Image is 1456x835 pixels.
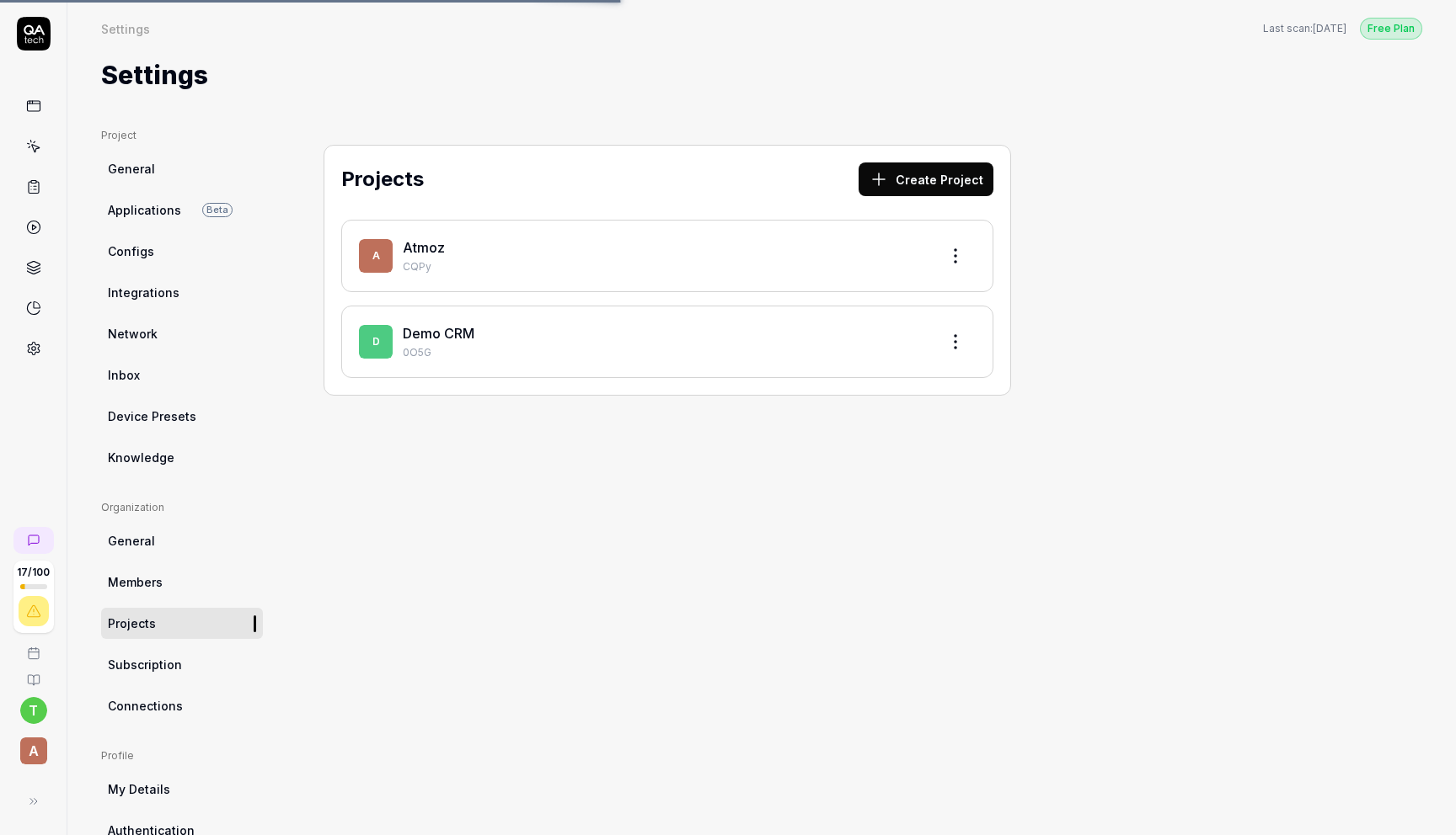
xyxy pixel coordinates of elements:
[108,325,158,343] span: Network
[101,649,263,680] a: Subscription
[359,239,393,273] span: A
[108,532,155,550] span: General
[108,449,174,466] span: Knowledge
[108,780,170,798] span: My Details
[101,359,263,391] a: Inbox
[403,345,925,360] p: 0O5G
[108,366,140,384] span: Inbox
[403,325,474,342] a: Demo CRM
[101,566,263,598] a: Members
[1313,22,1346,35] time: [DATE]
[101,525,263,556] a: General
[101,442,263,473] a: Knowledge
[101,194,263,226] a: ApplicationsBeta
[108,573,163,591] span: Members
[108,407,196,425] span: Device Presets
[1263,21,1346,36] span: Last scan:
[20,737,47,764] span: A
[1263,21,1346,36] button: Last scan:[DATE]
[108,614,156,632] span: Projects
[359,325,393,359] span: D
[202,203,233,217] span: Beta
[108,656,182,673] span: Subscription
[7,724,60,768] button: A
[403,259,925,274] p: CQPy
[108,284,179,301] span: Integrations
[1360,18,1422,40] div: Free Plan
[108,242,154,260] span: Configs
[859,162,993,196] button: Create Project
[341,164,424,194] h2: Projects
[101,318,263,349] a: Network
[108,697,183,715] span: Connections
[101,153,263,184] a: General
[101,401,263,432] a: Device Presets
[20,697,47,724] button: t
[403,239,445,256] a: Atmoz
[101,236,263,267] a: Configs
[1360,17,1422,40] button: Free Plan
[101,748,263,763] div: Profile
[101,774,263,805] a: My Details
[101,56,208,94] h1: Settings
[7,633,60,660] a: Book a call with us
[101,608,263,639] a: Projects
[101,500,263,515] div: Organization
[101,128,263,143] div: Project
[17,567,50,577] span: 17 / 100
[7,660,60,687] a: Documentation
[101,20,150,37] div: Settings
[13,527,54,554] a: New conversation
[101,690,263,721] a: Connections
[108,201,181,219] span: Applications
[101,277,263,308] a: Integrations
[108,160,155,178] span: General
